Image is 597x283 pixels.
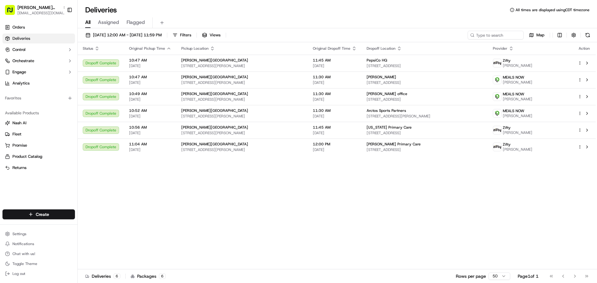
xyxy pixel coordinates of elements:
[50,136,102,148] a: 💻API Documentation
[181,114,303,119] span: [STREET_ADDRESS][PERSON_NAME]
[367,63,483,68] span: [STREET_ADDRESS]
[129,46,165,51] span: Original Pickup Time
[12,165,26,171] span: Returns
[503,63,532,68] span: [PERSON_NAME]
[2,2,64,17] button: [PERSON_NAME][GEOGRAPHIC_DATA][EMAIL_ADDRESS][DOMAIN_NAME]
[493,126,501,134] img: zifty-logo-trans-sq.png
[129,108,171,113] span: 10:52 AM
[98,19,119,26] span: Assigned
[59,139,100,145] span: API Documentation
[12,97,17,102] img: 1736555255976-a54dd68f-1ca7-489b-9aae-adbdc363a1c4
[12,231,26,236] span: Settings
[106,61,113,69] button: Start new chat
[367,80,483,85] span: [STREET_ADDRESS]
[2,67,75,77] button: Engage
[181,63,303,68] span: [STREET_ADDRESS][PERSON_NAME]
[181,91,248,96] span: [PERSON_NAME][GEOGRAPHIC_DATA]
[5,154,72,159] a: Product Catalog
[503,108,524,113] span: MEALS NOW
[6,90,16,100] img: Liam S.
[62,154,75,159] span: Pylon
[367,108,406,113] span: Arctos Sports Partners
[367,125,412,130] span: [US_STATE] Primary Care
[129,91,171,96] span: 10:49 AM
[2,93,75,103] div: Favorites
[5,120,72,126] a: Nash AI
[86,113,88,118] span: •
[17,11,67,16] button: [EMAIL_ADDRESS][DOMAIN_NAME]
[2,140,75,150] button: Promise
[536,32,544,38] span: Map
[181,130,303,135] span: [STREET_ADDRESS][PERSON_NAME]
[19,96,50,101] span: [PERSON_NAME]
[503,125,511,130] span: Zifty
[36,211,49,217] span: Create
[181,46,209,51] span: Pickup Location
[367,46,396,51] span: Dropoff Location
[2,108,75,118] div: Available Products
[12,80,30,86] span: Analytics
[12,36,30,41] span: Deliveries
[367,75,396,80] span: [PERSON_NAME]
[313,114,357,119] span: [DATE]
[181,80,303,85] span: [STREET_ADDRESS][PERSON_NAME]
[6,139,11,144] div: 📗
[127,19,145,26] span: Flagged
[131,273,166,279] div: Packages
[170,31,194,39] button: Filters
[13,59,24,71] img: 5e9a9d7314ff4150bce227a61376b483.jpg
[129,80,171,85] span: [DATE]
[19,113,85,118] span: [PERSON_NAME][GEOGRAPHIC_DATA]
[12,241,34,246] span: Notifications
[5,165,72,171] a: Returns
[2,152,75,162] button: Product Catalog
[2,269,75,278] button: Log out
[28,66,86,71] div: We're available if you need us!
[503,80,532,85] span: [PERSON_NAME]
[129,142,171,147] span: 11:04 AM
[313,125,357,130] span: 11:45 AM
[6,6,19,19] img: Nash
[12,271,25,276] span: Log out
[28,59,102,66] div: Start new chat
[313,147,357,152] span: [DATE]
[2,78,75,88] a: Analytics
[83,31,164,39] button: [DATE] 12:00 AM - [DATE] 11:59 PM
[55,96,68,101] span: [DATE]
[468,31,524,39] input: Type to search
[313,58,357,63] span: 11:45 AM
[503,147,532,152] span: [PERSON_NAME]
[5,131,72,137] a: Fleet
[367,97,483,102] span: [STREET_ADDRESS]
[2,22,75,32] a: Orders
[181,58,248,63] span: [PERSON_NAME][GEOGRAPHIC_DATA]
[12,47,25,52] span: Control
[367,147,483,152] span: [STREET_ADDRESS]
[181,147,303,152] span: [STREET_ADDRESS][PERSON_NAME]
[2,118,75,128] button: Nash AI
[313,97,357,102] span: [DATE]
[313,80,357,85] span: [DATE]
[129,114,171,119] span: [DATE]
[493,93,501,101] img: melas_now_logo.png
[210,32,220,38] span: Views
[313,91,357,96] span: 11:30 AM
[313,130,357,135] span: [DATE]
[129,63,171,68] span: [DATE]
[367,142,421,147] span: [PERSON_NAME] Primary Care
[493,59,501,67] img: zifty-logo-trans-sq.png
[12,131,21,137] span: Fleet
[180,32,191,38] span: Filters
[503,97,532,102] span: [PERSON_NAME]
[503,75,524,80] span: MEALS NOW
[583,31,592,39] button: Refresh
[493,109,501,117] img: melas_now_logo.png
[503,58,511,63] span: Zifty
[12,139,48,145] span: Knowledge Base
[17,4,60,11] button: [PERSON_NAME][GEOGRAPHIC_DATA]
[12,120,26,126] span: Nash AI
[181,97,303,102] span: [STREET_ADDRESS][PERSON_NAME]
[85,5,117,15] h1: Deliveries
